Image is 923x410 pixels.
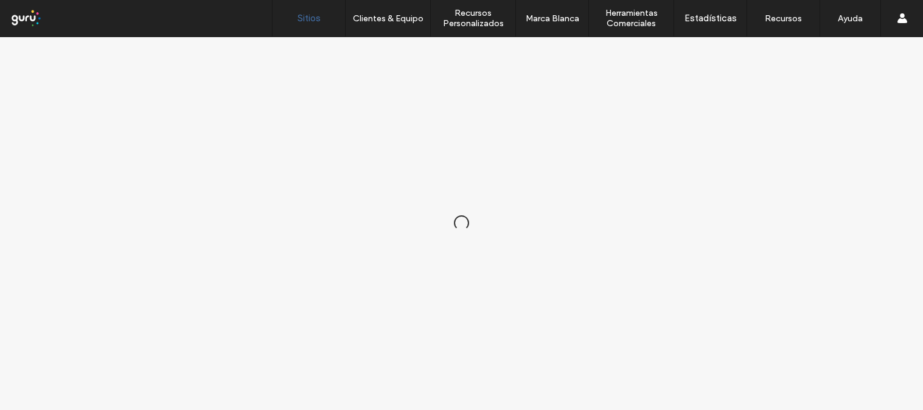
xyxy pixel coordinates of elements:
label: Estadísticas [684,13,737,24]
label: Marca Blanca [526,13,579,24]
label: Clientes & Equipo [353,13,423,24]
label: Recursos [765,13,802,24]
label: Herramientas Comerciales [589,8,674,29]
label: Ayuda [838,13,863,24]
label: Sitios [298,13,321,24]
label: Recursos Personalizados [431,8,515,29]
